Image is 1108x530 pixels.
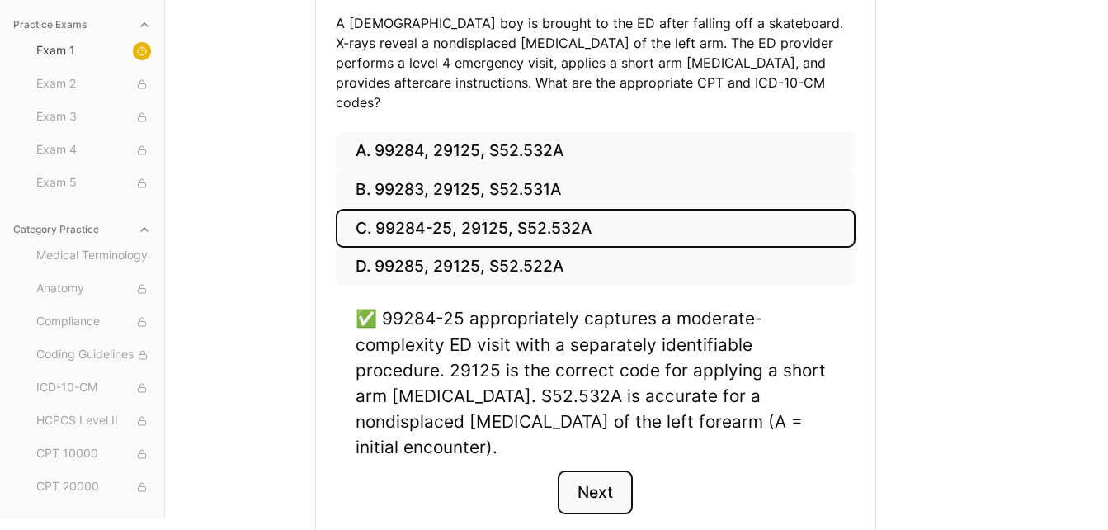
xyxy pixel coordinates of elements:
span: Exam 2 [36,75,151,93]
button: Coding Guidelines [30,342,158,368]
button: Exam 2 [30,71,158,97]
button: Compliance [30,309,158,335]
button: Exam 5 [30,170,158,196]
button: HCPCS Level II [30,408,158,434]
span: CPT 20000 [36,478,151,496]
div: ✅ 99284-25 appropriately captures a moderate-complexity ED visit with a separately identifiable p... [356,305,836,460]
span: Coding Guidelines [36,346,151,364]
button: B. 99283, 29125, S52.531A [336,171,856,210]
button: Exam 4 [30,137,158,163]
button: A. 99284, 29125, S52.532A [336,132,856,171]
span: Anatomy [36,280,151,298]
button: ICD-10-CM [30,375,158,401]
button: CPT 20000 [30,474,158,500]
button: Practice Exams [7,12,158,38]
span: Exam 5 [36,174,151,192]
span: Exam 3 [36,108,151,126]
span: Compliance [36,313,151,331]
span: Exam 1 [36,42,151,60]
button: Anatomy [30,276,158,302]
p: A [DEMOGRAPHIC_DATA] boy is brought to the ED after falling off a skateboard. X-rays reveal a non... [336,13,856,112]
span: Exam 4 [36,141,151,159]
span: Medical Terminology [36,247,151,265]
span: HCPCS Level II [36,412,151,430]
button: CPT 10000 [30,441,158,467]
button: Category Practice [7,216,158,243]
button: Medical Terminology [30,243,158,269]
span: CPT 10000 [36,445,151,463]
button: Exam 3 [30,104,158,130]
button: Next [558,471,633,515]
button: D. 99285, 29125, S52.522A [336,248,856,286]
span: ICD-10-CM [36,379,151,397]
button: Exam 1 [30,38,158,64]
button: C. 99284-25, 29125, S52.532A [336,209,856,248]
